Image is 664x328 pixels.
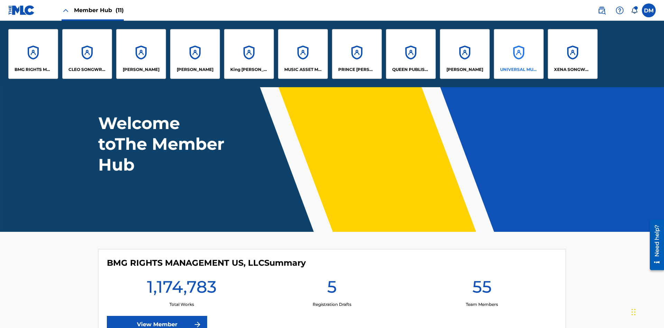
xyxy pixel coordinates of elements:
img: MLC Logo [8,5,35,15]
p: MUSIC ASSET MANAGEMENT (MAM) [284,66,322,73]
div: Notifications [631,7,638,14]
p: Team Members [466,301,498,308]
h1: 55 [472,276,492,301]
div: User Menu [642,3,656,17]
p: BMG RIGHTS MANAGEMENT US, LLC [15,66,52,73]
a: Accounts[PERSON_NAME] [170,29,220,79]
a: AccountsPRINCE [PERSON_NAME] [332,29,382,79]
a: Public Search [595,3,609,17]
h1: 5 [327,276,337,301]
a: Accounts[PERSON_NAME] [440,29,490,79]
h1: 1,174,783 [147,276,216,301]
iframe: Chat Widget [629,295,664,328]
p: QUEEN PUBLISHA [392,66,430,73]
a: AccountsUNIVERSAL MUSIC PUB GROUP [494,29,544,79]
p: UNIVERSAL MUSIC PUB GROUP [500,66,538,73]
p: King McTesterson [230,66,268,73]
img: help [616,6,624,15]
iframe: Resource Center [645,217,664,274]
div: Drag [631,302,636,322]
p: Registration Drafts [313,301,351,308]
p: Total Works [169,301,194,308]
span: (11) [116,7,124,13]
a: AccountsBMG RIGHTS MANAGEMENT US, LLC [8,29,58,79]
div: Help [613,3,627,17]
a: AccountsQUEEN PUBLISHA [386,29,436,79]
img: Close [62,6,70,15]
a: AccountsMUSIC ASSET MANAGEMENT (MAM) [278,29,328,79]
p: PRINCE MCTESTERSON [338,66,376,73]
p: EYAMA MCSINGER [177,66,213,73]
a: AccountsXENA SONGWRITER [548,29,598,79]
img: search [598,6,606,15]
a: AccountsKing [PERSON_NAME] [224,29,274,79]
h1: Welcome to The Member Hub [98,113,228,175]
p: RONALD MCTESTERSON [446,66,483,73]
h4: BMG RIGHTS MANAGEMENT US, LLC [107,258,306,268]
span: Member Hub [74,6,124,14]
a: Accounts[PERSON_NAME] [116,29,166,79]
a: AccountsCLEO SONGWRITER [62,29,112,79]
p: CLEO SONGWRITER [68,66,106,73]
p: XENA SONGWRITER [554,66,592,73]
p: ELVIS COSTELLO [123,66,159,73]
